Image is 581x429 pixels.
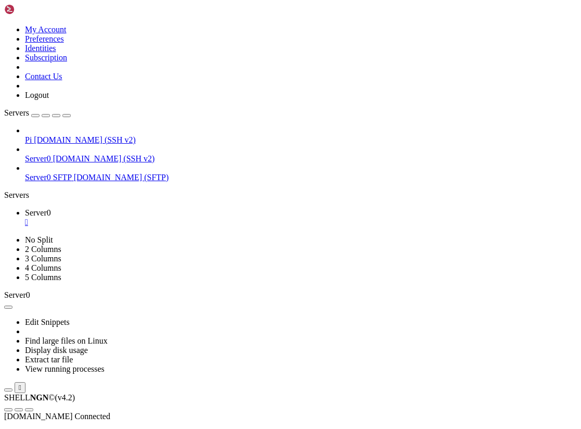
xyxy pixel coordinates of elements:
li: Server0 [DOMAIN_NAME] (SSH v2) [25,145,577,163]
a: Find large files on Linux [25,336,108,345]
li: Pi [DOMAIN_NAME] (SSH v2) [25,126,577,145]
a: Contact Us [25,72,62,81]
a: Extract tar file [25,355,73,364]
a: Pi [DOMAIN_NAME] (SSH v2) [25,135,577,145]
a: Edit Snippets [25,318,70,326]
span: Server0 SFTP [25,173,72,182]
a: Server0 [25,208,577,227]
a: Display disk usage [25,346,88,355]
span: Pi [25,135,32,144]
span: [DOMAIN_NAME] (SSH v2) [34,135,136,144]
a: Logout [25,91,49,99]
li: Server0 SFTP [DOMAIN_NAME] (SFTP) [25,163,577,182]
span: Servers [4,108,29,117]
a:  [25,218,577,227]
a: 3 Columns [25,254,61,263]
a: 2 Columns [25,245,61,254]
span: [DOMAIN_NAME] (SSH v2) [53,154,155,163]
a: Subscription [25,53,67,62]
span: Server0 [4,291,30,299]
a: 4 Columns [25,263,61,272]
a: 5 Columns [25,273,61,282]
a: View running processes [25,364,105,373]
a: Server0 [DOMAIN_NAME] (SSH v2) [25,154,577,163]
span: Server0 [25,208,51,217]
a: No Split [25,235,53,244]
a: Server0 SFTP [DOMAIN_NAME] (SFTP) [25,173,577,182]
a: Preferences [25,34,64,43]
div: Servers [4,191,577,200]
div:  [19,384,21,392]
a: Identities [25,44,56,53]
button:  [15,382,25,393]
img: Shellngn [4,4,64,15]
a: Servers [4,108,71,117]
span: [DOMAIN_NAME] (SFTP) [74,173,169,182]
span: Server0 [25,154,51,163]
a: My Account [25,25,67,34]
